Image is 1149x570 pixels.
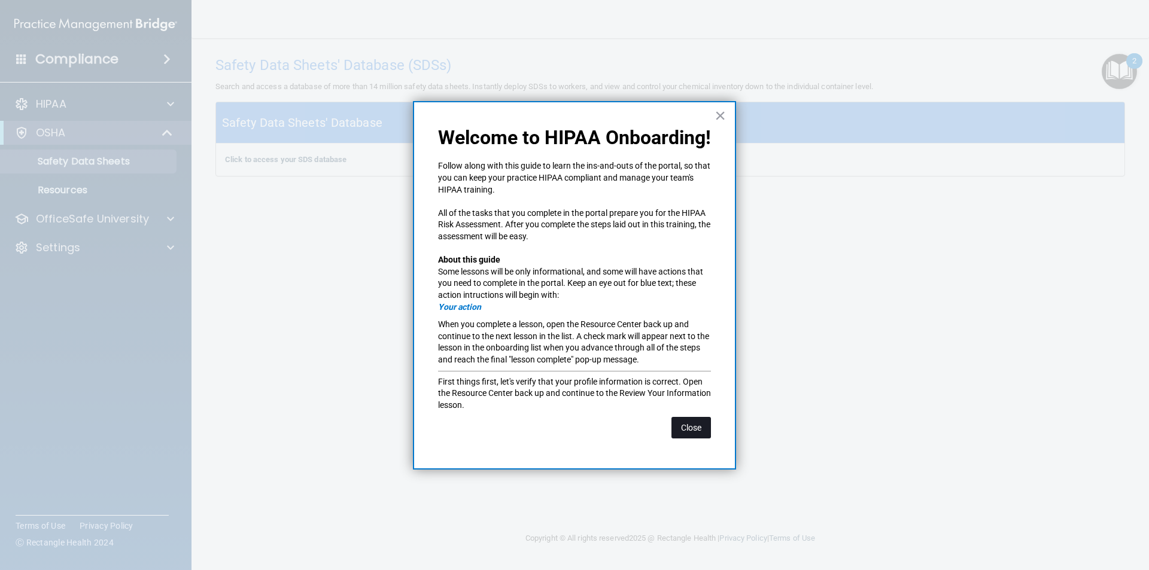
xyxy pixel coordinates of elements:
p: When you complete a lesson, open the Resource Center back up and continue to the next lesson in t... [438,319,711,365]
p: Welcome to HIPAA Onboarding! [438,126,711,149]
button: Close [671,417,711,438]
p: First things first, let's verify that your profile information is correct. Open the Resource Cent... [438,376,711,412]
p: Follow along with this guide to learn the ins-and-outs of the portal, so that you can keep your p... [438,160,711,196]
button: Close [715,106,726,125]
p: Some lessons will be only informational, and some will have actions that you need to complete in ... [438,266,711,301]
p: All of the tasks that you complete in the portal prepare you for the HIPAA Risk Assessment. After... [438,208,711,243]
iframe: Drift Widget Chat Controller [942,485,1135,533]
em: Your action [438,302,481,312]
strong: About this guide [438,255,500,264]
